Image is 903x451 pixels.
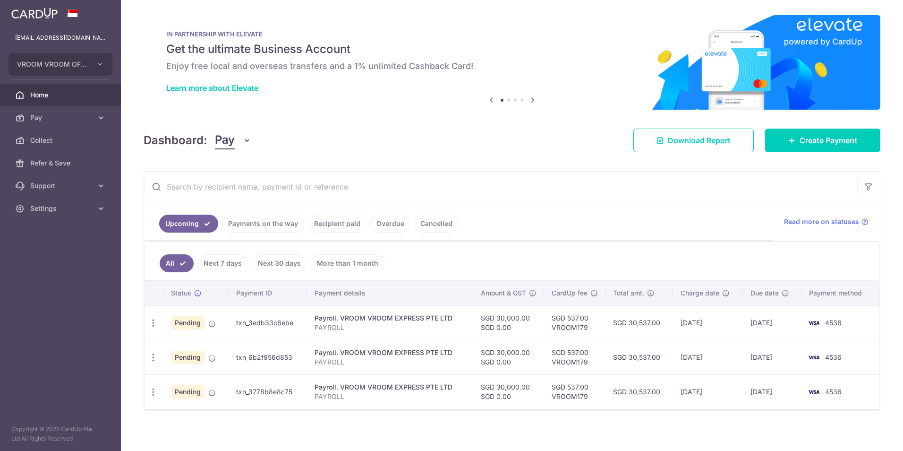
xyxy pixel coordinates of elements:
span: Total amt. [613,288,644,298]
td: SGD 30,537.00 [605,340,673,374]
span: Charge date [681,288,719,298]
span: Pay [30,113,93,122]
span: Read more on statuses [784,217,859,226]
img: Bank Card [804,317,823,329]
a: Recipient paid [308,215,366,233]
span: Pending [171,385,204,399]
td: [DATE] [743,374,801,409]
th: Payment method [801,281,879,305]
a: Overdue [370,215,410,233]
a: Learn more about Elevate [166,83,258,93]
span: Home [30,90,93,100]
h6: Enjoy free local and overseas transfers and a 1% unlimited Cashback Card! [166,61,858,72]
td: txn_3778b8e8c75 [229,374,307,409]
td: SGD 30,000.00 SGD 0.00 [473,374,544,409]
span: Download Report [668,135,731,146]
span: Pay [215,131,235,149]
a: Cancelled [414,215,459,233]
td: SGD 537.00 VROOM179 [544,340,605,374]
a: Next 7 days [197,254,248,272]
span: Pending [171,316,204,330]
h4: Dashboard: [144,132,207,149]
span: 4536 [825,353,842,361]
span: 4536 [825,319,842,327]
h5: Get the ultimate Business Account [166,42,858,57]
span: Collect [30,136,93,145]
td: [DATE] [743,340,801,374]
a: Next 30 days [252,254,307,272]
button: Pay [215,131,251,149]
th: Payment details [307,281,473,305]
a: Payments on the way [222,215,304,233]
span: Due date [750,288,779,298]
a: Upcoming [159,215,218,233]
span: CardUp fee [552,288,588,298]
button: VROOM VROOM OFFICE SERVICES [9,53,112,76]
td: [DATE] [673,340,743,374]
p: PAYROLL [315,323,466,332]
td: SGD 537.00 VROOM179 [544,305,605,340]
td: SGD 30,000.00 SGD 0.00 [473,305,544,340]
td: txn_6b2f956d853 [229,340,307,374]
td: txn_3edb33c6ebe [229,305,307,340]
input: Search by recipient name, payment id or reference [144,172,857,202]
a: Create Payment [765,129,880,152]
span: 4536 [825,388,842,396]
img: CardUp [11,8,58,19]
span: Amount & GST [481,288,526,298]
img: Bank Card [804,352,823,363]
td: [DATE] [673,305,743,340]
img: Renovation banner [144,15,880,110]
td: SGD 30,000.00 SGD 0.00 [473,340,544,374]
span: Pending [171,351,204,364]
a: Download Report [633,129,754,152]
p: IN PARTNERSHIP WITH ELEVATE [166,30,858,38]
a: More than 1 month [311,254,384,272]
th: Payment ID [229,281,307,305]
div: Payroll. VROOM VROOM EXPRESS PTE LTD [315,348,466,357]
td: SGD 30,537.00 [605,374,673,409]
td: [DATE] [743,305,801,340]
td: SGD 30,537.00 [605,305,673,340]
span: VROOM VROOM OFFICE SERVICES [17,60,87,69]
span: Settings [30,204,93,213]
div: Payroll. VROOM VROOM EXPRESS PTE LTD [315,313,466,323]
span: Status [171,288,191,298]
div: Payroll. VROOM VROOM EXPRESS PTE LTD [315,382,466,392]
span: Create Payment [800,135,857,146]
a: Read more on statuses [784,217,869,226]
span: Refer & Save [30,158,93,168]
td: [DATE] [673,374,743,409]
p: PAYROLL [315,357,466,367]
p: PAYROLL [315,392,466,401]
p: [EMAIL_ADDRESS][DOMAIN_NAME] [15,33,106,43]
a: All [160,254,194,272]
img: Bank Card [804,386,823,398]
span: Support [30,181,93,191]
td: SGD 537.00 VROOM179 [544,374,605,409]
